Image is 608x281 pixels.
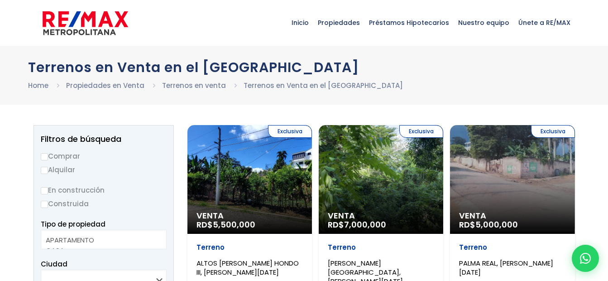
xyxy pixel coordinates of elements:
[454,9,514,36] span: Nuestro equipo
[41,259,67,269] span: Ciudad
[287,9,313,36] span: Inicio
[399,125,443,138] span: Exclusiva
[41,219,105,229] span: Tipo de propiedad
[28,59,580,75] h1: Terrenos en Venta en el [GEOGRAPHIC_DATA]
[162,81,226,90] a: Terrenos en venta
[41,153,48,160] input: Comprar
[459,219,518,230] span: RD$
[475,219,518,230] span: 5,000,000
[268,125,312,138] span: Exclusiva
[41,167,48,174] input: Alquilar
[531,125,575,138] span: Exclusiva
[213,219,255,230] span: 5,500,000
[46,245,155,256] option: CASA
[459,211,565,220] span: Venta
[196,219,255,230] span: RD$
[328,219,386,230] span: RD$
[41,150,167,162] label: Comprar
[41,198,167,209] label: Construida
[328,211,434,220] span: Venta
[328,243,434,252] p: Terreno
[459,258,553,277] span: PALMA REAL, [PERSON_NAME][DATE]
[459,243,565,252] p: Terreno
[41,164,167,175] label: Alquilar
[46,235,155,245] option: APARTAMENTO
[514,9,575,36] span: Únete a RE/MAX
[41,201,48,208] input: Construida
[196,243,303,252] p: Terreno
[41,187,48,194] input: En construcción
[196,258,299,277] span: ALTOS [PERSON_NAME] HONDO III, [PERSON_NAME][DATE]
[41,184,167,196] label: En construcción
[196,211,303,220] span: Venta
[66,81,144,90] a: Propiedades en Venta
[43,10,128,37] img: remax-metropolitana-logo
[244,81,403,90] a: Terrenos en Venta en el [GEOGRAPHIC_DATA]
[364,9,454,36] span: Préstamos Hipotecarios
[344,219,386,230] span: 7,000,000
[28,81,48,90] a: Home
[41,135,167,144] h2: Filtros de búsqueda
[313,9,364,36] span: Propiedades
